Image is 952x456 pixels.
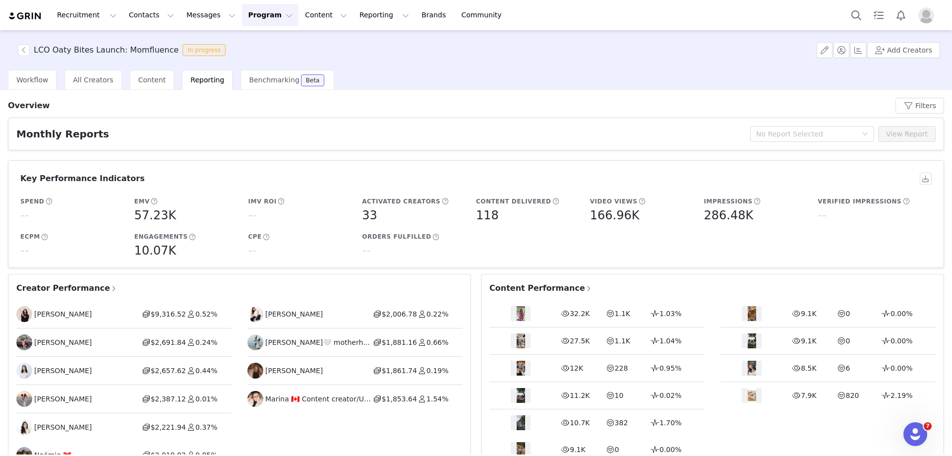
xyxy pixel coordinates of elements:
[123,4,180,26] button: Contacts
[615,446,619,454] span: 0
[73,76,113,84] span: All Creators
[570,391,590,399] span: 11.2K
[818,206,826,224] h5: --
[190,76,224,84] span: Reporting
[846,391,859,399] span: 820
[195,395,217,403] span: 0.01%
[382,338,417,346] span: $1,881.16
[8,11,43,21] img: grin logo
[615,391,624,399] span: 10
[517,388,525,403] img: content thumbnail
[382,395,417,403] span: $1,853.64
[748,388,756,403] img: content thumbnail
[570,419,590,427] span: 10.7K
[659,364,681,372] span: 0.95%
[748,361,756,376] img: content thumbnail
[248,232,262,241] h5: CPE
[16,419,32,435] img: 14886568-220d-4e98-b7a7-566f7e0947cf.jpg
[182,44,226,56] span: In progress
[426,395,448,403] span: 1.54%
[456,4,512,26] a: Community
[20,206,29,224] h5: --
[51,4,122,26] button: Recruitment
[615,419,628,427] span: 382
[426,367,448,375] span: 0.19%
[247,391,263,407] img: 1963cab2-41f2-4b61-84d3-5882de7739bc.jpg
[846,310,850,318] span: 0
[306,77,320,83] div: Beta
[704,206,754,224] h5: 286.48K
[570,310,590,318] span: 32.2K
[20,197,44,206] h5: Spend
[382,310,417,318] span: $2,006.78
[615,337,630,345] span: 1.1K
[862,131,868,138] i: icon: down
[134,232,188,241] h5: Engagements
[590,197,638,206] h5: Video Views
[818,197,901,206] h5: Verified Impressions
[151,395,186,403] span: $2,387.12
[16,363,32,379] img: aab8f220-33d3-4298-95f0-69ef3d7c9f14--s.jpg
[362,232,431,241] h5: Orders Fulfilled
[20,173,145,185] h3: Key Performance Indicators
[924,422,932,430] span: 7
[756,129,857,139] div: No Report Selected
[891,310,912,318] span: 0.00%
[362,206,377,224] h5: 33
[242,4,298,26] button: Program
[918,7,934,23] img: placeholder-profile.jpg
[265,394,373,404] span: Marina 🇨🇦 Content creator/UGC/Microinfluencer
[895,98,944,114] button: Filters
[517,361,525,376] img: content thumbnail
[517,306,525,321] img: content thumbnail
[138,76,166,84] span: Content
[247,334,263,350] img: ebc51ff6-c565-4ed1-8d60-a6594a171af9.jpg
[134,206,176,224] h5: 57.23K
[195,338,217,346] span: 0.24%
[891,337,912,345] span: 0.00%
[265,337,373,348] span: [PERSON_NAME]🤍 motherhood & lifestyle creator
[248,242,257,260] h5: --
[249,76,299,84] span: Benchmarking
[362,197,440,206] h5: Activated Creators
[151,310,186,318] span: $9,316.52
[20,232,40,241] h5: eCPM
[659,310,681,318] span: 1.03%
[878,126,936,142] button: View Report
[8,100,50,112] h3: Overview
[748,333,756,348] img: content thumbnail
[34,337,92,348] span: [PERSON_NAME]
[615,310,630,318] span: 1.1K
[180,4,241,26] button: Messages
[426,338,448,346] span: 0.66%
[659,446,681,454] span: 0.00%
[590,206,640,224] h5: 166.96K
[16,76,48,84] span: Workflow
[570,364,583,372] span: 12K
[354,4,415,26] button: Reporting
[34,44,178,56] h3: LCO Oaty Bites Launch: Momfluence
[570,446,585,454] span: 9.1K
[34,309,92,320] span: [PERSON_NAME]
[134,197,150,206] h5: EMV
[248,206,257,224] h5: --
[659,419,681,427] span: 1.70%
[151,423,186,431] span: $2,221.94
[16,127,109,141] h2: Monthly Reports
[489,282,593,294] span: Content Performance
[426,310,448,318] span: 0.22%
[659,337,681,345] span: 1.04%
[299,4,353,26] button: Content
[890,4,912,26] button: Notifications
[912,7,944,23] button: Profile
[151,338,186,346] span: $2,691.84
[195,423,217,431] span: 0.37%
[247,363,263,379] img: 9e490ef8-b5ca-41aa-9a3f-a88c10490f1b.jpg
[382,367,417,375] span: $1,861.74
[801,391,816,399] span: 7.9K
[16,391,32,407] img: 29d5bcac-3625-4f22-aea5-f7ad0679e415--s.jpg
[34,394,92,404] span: [PERSON_NAME]
[891,364,912,372] span: 0.00%
[801,337,816,345] span: 9.1K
